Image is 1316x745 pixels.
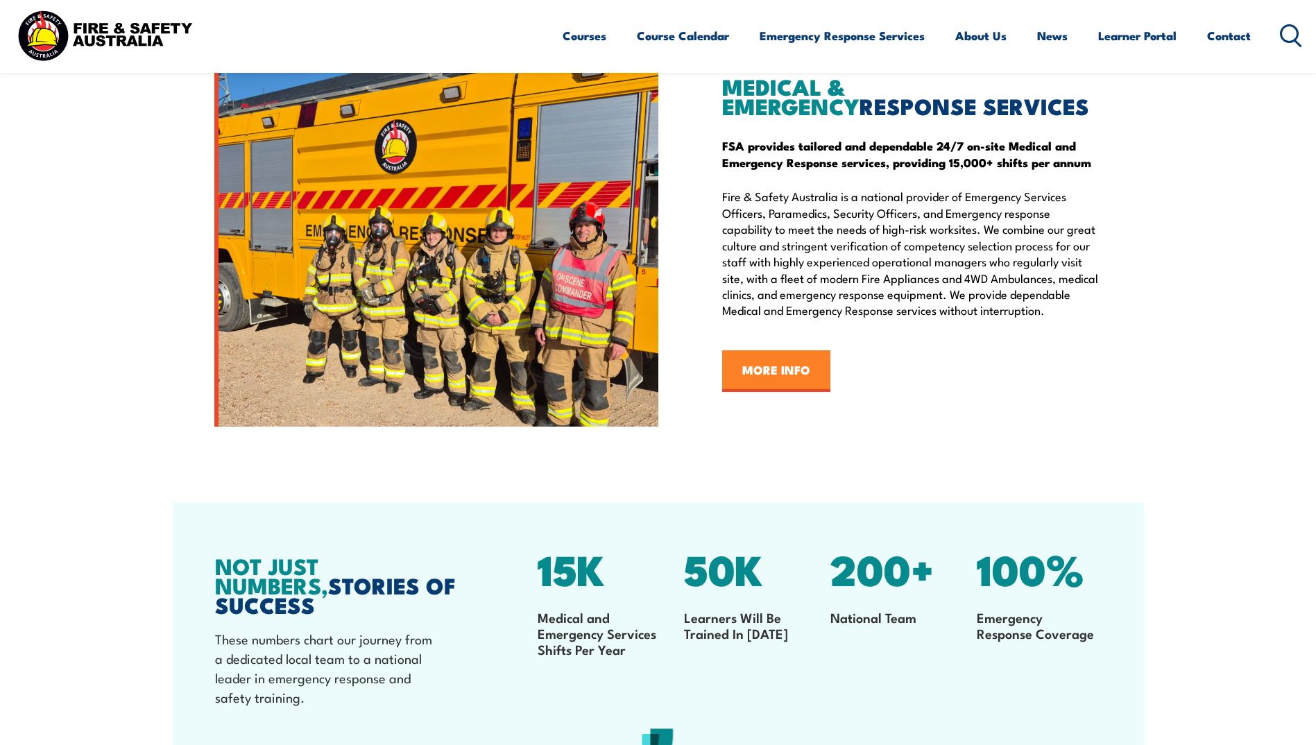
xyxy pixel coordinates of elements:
p: Fire & Safety Australia is a national provider of Emergency Services Officers, Paramedics, Securi... [722,188,1102,318]
p: Medical and Emergency Services Shifts Per Year [538,609,662,657]
span: 15K [538,535,605,601]
a: Courses [563,17,606,54]
a: News [1037,17,1068,54]
a: Course Calendar [637,17,729,54]
a: Contact [1207,17,1251,54]
span: 200+ [830,535,934,601]
a: Emergency Response Services [760,17,925,54]
p: Emergency Response Coverage [977,609,1101,641]
strong: NOT JUST NUMBERS, [215,548,328,602]
p: These numbers chart our journey from a dedicated local team to a national leader in emergency res... [215,629,435,707]
span: MEDICAL & EMERGENCY [722,69,860,123]
a: MORE INFO [722,350,830,392]
img: Homepage MERS [214,13,658,427]
span: 100% [977,535,1084,601]
h2: STORIES OF SUCCESS [215,556,466,614]
span: 50K [684,535,763,601]
p: National Team [830,609,955,625]
p: Learners Will Be Trained In [DATE] [684,609,808,641]
a: Learner Portal [1098,17,1177,54]
a: About Us [955,17,1007,54]
strong: FSA provides tailored and dependable 24/7 on-site Medical and Emergency Response services, provid... [722,137,1091,171]
h2: RESPONSE SERVICES [722,76,1102,115]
